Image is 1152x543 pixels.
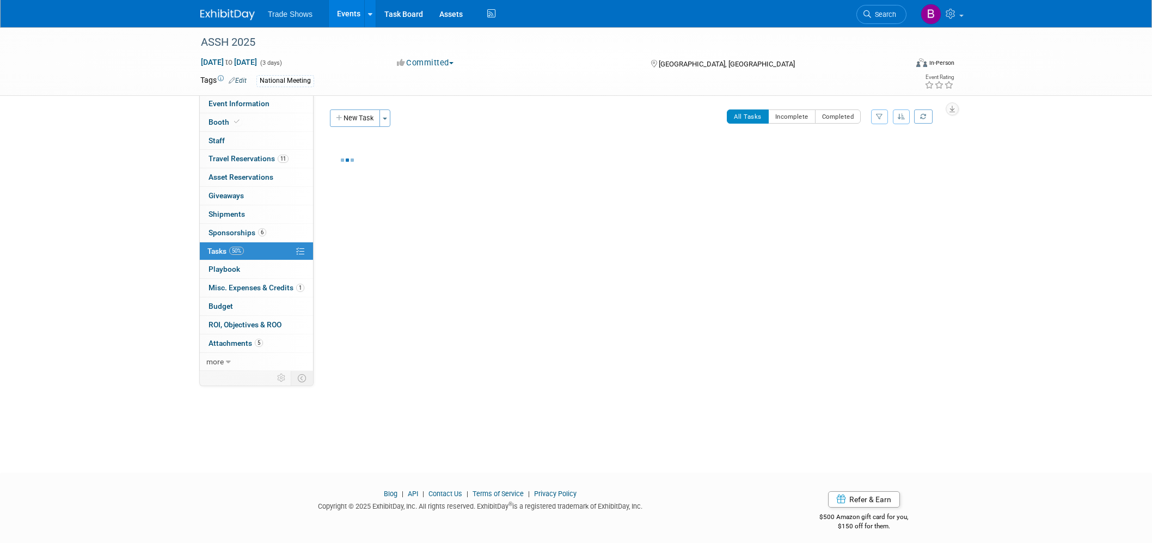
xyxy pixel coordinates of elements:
[200,353,313,371] a: more
[206,357,224,366] span: more
[200,499,760,511] div: Copyright © 2025 ExhibitDay, Inc. All rights reserved. ExhibitDay is a registered trademark of Ex...
[258,228,266,236] span: 6
[464,490,471,498] span: |
[209,320,281,329] span: ROI, Objectives & ROO
[200,150,313,168] a: Travel Reservations11
[916,58,927,67] img: Format-Inperson.png
[914,109,933,124] a: Refresh
[207,247,244,255] span: Tasks
[200,113,313,131] a: Booth
[330,109,380,127] button: New Task
[473,490,524,498] a: Terms of Service
[229,247,244,255] span: 50%
[200,297,313,315] a: Budget
[384,490,397,498] a: Blog
[659,60,795,68] span: [GEOGRAPHIC_DATA], [GEOGRAPHIC_DATA]
[278,155,289,163] span: 11
[828,491,900,508] a: Refer & Earn
[200,260,313,278] a: Playbook
[255,339,263,347] span: 5
[856,5,906,24] a: Search
[815,109,861,124] button: Completed
[209,302,233,310] span: Budget
[508,501,512,507] sup: ®
[200,205,313,223] a: Shipments
[209,118,242,126] span: Booth
[428,490,462,498] a: Contact Us
[842,57,954,73] div: Event Format
[200,57,258,67] span: [DATE] [DATE]
[272,371,291,385] td: Personalize Event Tab Strip
[209,265,240,273] span: Playbook
[776,522,952,531] div: $150 off for them.
[209,99,269,108] span: Event Information
[229,77,247,84] a: Edit
[420,490,427,498] span: |
[209,191,244,200] span: Giveaways
[259,59,282,66] span: (3 days)
[200,75,247,87] td: Tags
[200,224,313,242] a: Sponsorships6
[921,4,941,25] img: Becca Rensi
[200,95,313,113] a: Event Information
[200,9,255,20] img: ExhibitDay
[200,187,313,205] a: Giveaways
[393,57,458,69] button: Committed
[209,228,266,237] span: Sponsorships
[200,132,313,150] a: Staff
[209,136,225,145] span: Staff
[200,168,313,186] a: Asset Reservations
[768,109,816,124] button: Incomplete
[399,490,406,498] span: |
[776,505,952,530] div: $500 Amazon gift card for you,
[209,339,263,347] span: Attachments
[727,109,769,124] button: All Tasks
[871,10,896,19] span: Search
[929,59,954,67] div: In-Person
[256,75,314,87] div: National Meeting
[296,284,304,292] span: 1
[200,316,313,334] a: ROI, Objectives & ROO
[209,154,289,163] span: Travel Reservations
[341,158,354,162] img: loading...
[268,10,312,19] span: Trade Shows
[525,490,532,498] span: |
[209,173,273,181] span: Asset Reservations
[200,334,313,352] a: Attachments5
[924,75,954,80] div: Event Rating
[200,242,313,260] a: Tasks50%
[209,210,245,218] span: Shipments
[209,283,304,292] span: Misc. Expenses & Credits
[408,490,418,498] a: API
[224,58,234,66] span: to
[291,371,314,385] td: Toggle Event Tabs
[234,119,240,125] i: Booth reservation complete
[534,490,577,498] a: Privacy Policy
[200,279,313,297] a: Misc. Expenses & Credits1
[197,33,890,52] div: ASSH 2025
